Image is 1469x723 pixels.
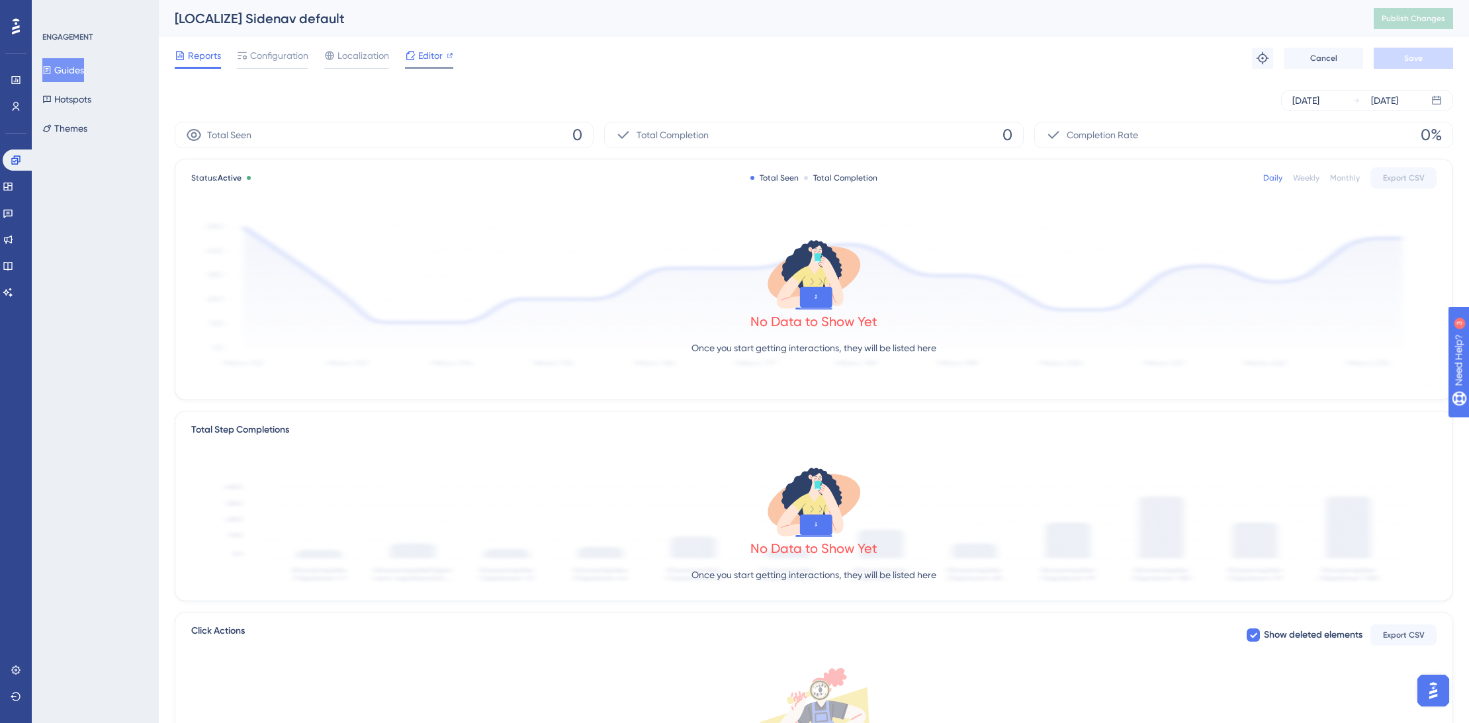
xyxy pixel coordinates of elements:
button: Export CSV [1370,167,1437,189]
span: Save [1404,53,1423,64]
div: Daily [1263,173,1282,183]
button: Cancel [1284,48,1363,69]
span: Total Completion [637,127,709,143]
span: Configuration [250,48,308,64]
span: Need Help? [31,3,83,19]
span: Total Seen [207,127,251,143]
div: Monthly [1330,173,1360,183]
button: Hotspots [42,87,91,111]
iframe: UserGuiding AI Assistant Launcher [1413,671,1453,710]
div: No Data to Show Yet [750,539,877,558]
span: Active [218,173,242,183]
div: Total Step Completions [191,422,289,438]
span: Cancel [1310,53,1337,64]
span: Click Actions [191,623,245,647]
p: Once you start getting interactions, they will be listed here [691,567,936,583]
span: Status: [191,173,242,183]
span: 0% [1421,124,1442,146]
span: 0 [572,124,582,146]
p: Once you start getting interactions, they will be listed here [691,340,936,356]
div: Total Completion [804,173,877,183]
span: 0 [1002,124,1012,146]
span: Publish Changes [1382,13,1445,24]
button: Publish Changes [1374,8,1453,29]
div: Total Seen [750,173,799,183]
button: Export CSV [1370,624,1437,646]
span: Export CSV [1383,630,1425,640]
div: ENGAGEMENT [42,32,93,42]
div: [DATE] [1371,93,1398,108]
div: [DATE] [1292,93,1319,108]
span: Localization [337,48,389,64]
span: Export CSV [1383,173,1425,183]
button: Guides [42,58,84,82]
div: [LOCALIZE] Sidenav default [175,9,1341,28]
div: No Data to Show Yet [750,312,877,331]
span: Editor [418,48,443,64]
div: Weekly [1293,173,1319,183]
button: Save [1374,48,1453,69]
span: Completion Rate [1067,127,1138,143]
button: Themes [42,116,87,140]
div: 3 [92,7,96,17]
span: Show deleted elements [1264,627,1362,643]
span: Reports [188,48,221,64]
